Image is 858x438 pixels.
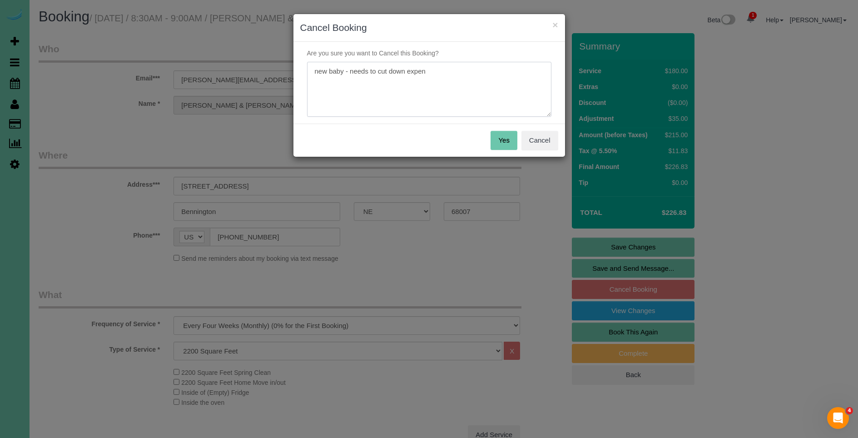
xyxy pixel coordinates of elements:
button: Yes [491,131,517,150]
h3: Cancel Booking [300,21,558,35]
iframe: Intercom live chat [827,407,849,429]
p: Are you sure you want to Cancel this Booking? [300,49,558,58]
button: × [552,20,558,30]
button: Cancel [521,131,558,150]
sui-modal: Cancel Booking [293,14,565,157]
span: 4 [846,407,853,414]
